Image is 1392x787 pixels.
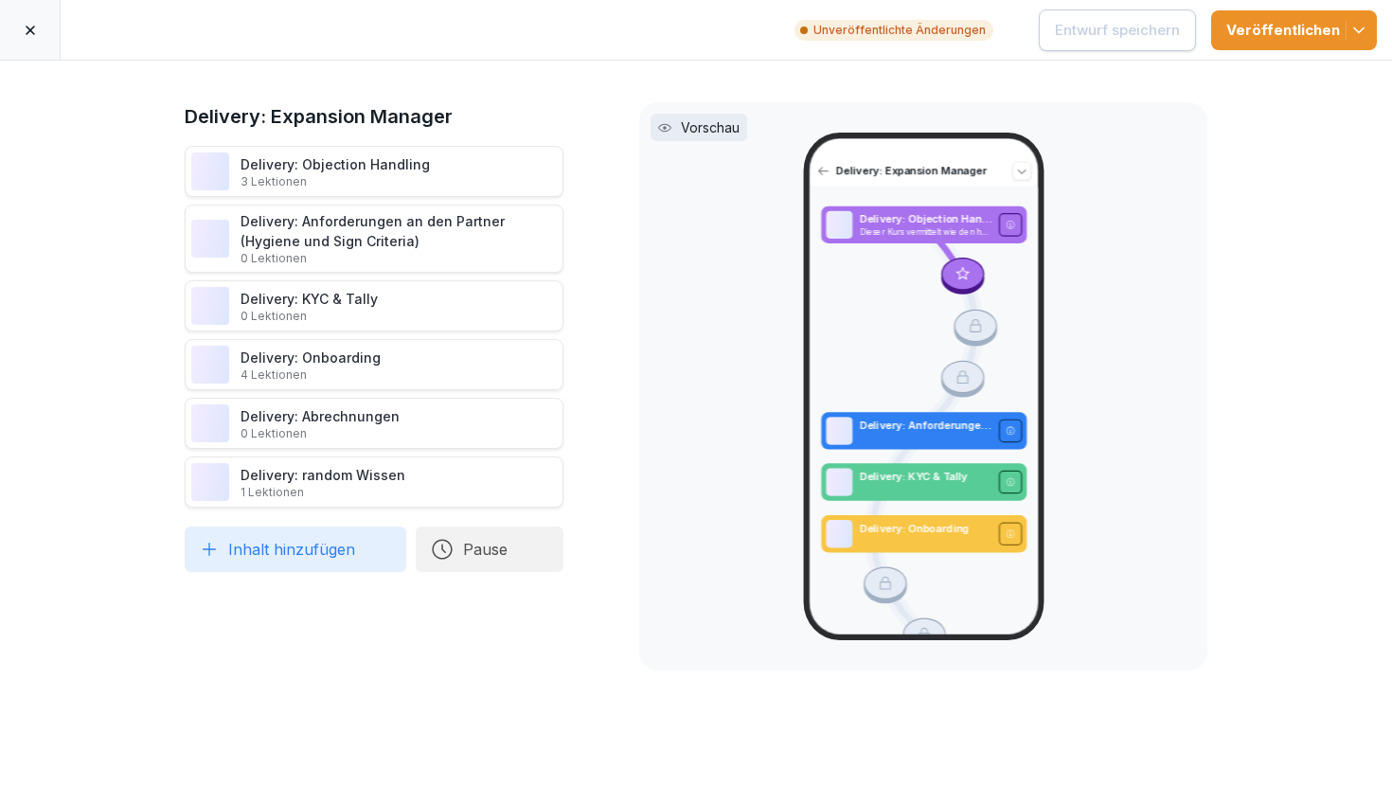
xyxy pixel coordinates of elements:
p: 0 Lektionen [241,426,400,441]
div: Delivery: Objection Handling [241,154,430,189]
div: Delivery: Objection Handling3 Lektionen [185,146,563,197]
p: 4 Lektionen [241,367,381,383]
p: Delivery: Objection Handling [859,212,991,227]
p: Delivery: Onboarding [859,521,991,536]
div: Delivery: random Wissen [241,465,405,500]
button: Pause [416,527,563,572]
div: Delivery: Anforderungen an den Partner (Hygiene und Sign Criteria)0 Lektionen [185,205,563,273]
div: Veröffentlichen [1226,20,1362,41]
p: Delivery: Anforderungen an den Partner (Hygiene und Sign Criteria) [859,419,991,434]
h1: Delivery: Expansion Manager [185,102,563,131]
p: Vorschau [681,117,740,137]
p: Delivery: KYC & Tally [859,470,991,485]
button: Entwurf speichern [1039,9,1196,51]
div: Delivery: Onboarding [241,348,381,383]
div: Delivery: KYC & Tally [241,289,378,324]
div: Delivery: Abrechnungen0 Lektionen [185,398,563,449]
p: Delivery: Expansion Manager [835,164,1006,179]
p: 0 Lektionen [241,309,378,324]
p: Dieser Kurs vermittelt wie den häufigsten Einwänden potenzieller Partner umzugehen und diese erfo... [859,227,991,238]
p: Unveröffentlichte Änderungen [794,20,993,41]
div: Delivery: KYC & Tally0 Lektionen [185,280,563,331]
p: 3 Lektionen [241,174,430,189]
div: Delivery: Abrechnungen [241,406,400,441]
div: Entwurf speichern [1055,20,1180,41]
p: 0 Lektionen [241,251,557,266]
button: Inhalt hinzufügen [185,527,406,572]
div: Delivery: Onboarding4 Lektionen [185,339,563,390]
div: Delivery: random Wissen1 Lektionen [185,456,563,508]
p: 1 Lektionen [241,485,405,500]
button: Veröffentlichen [1211,10,1377,50]
div: Delivery: Anforderungen an den Partner (Hygiene und Sign Criteria) [241,211,557,266]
